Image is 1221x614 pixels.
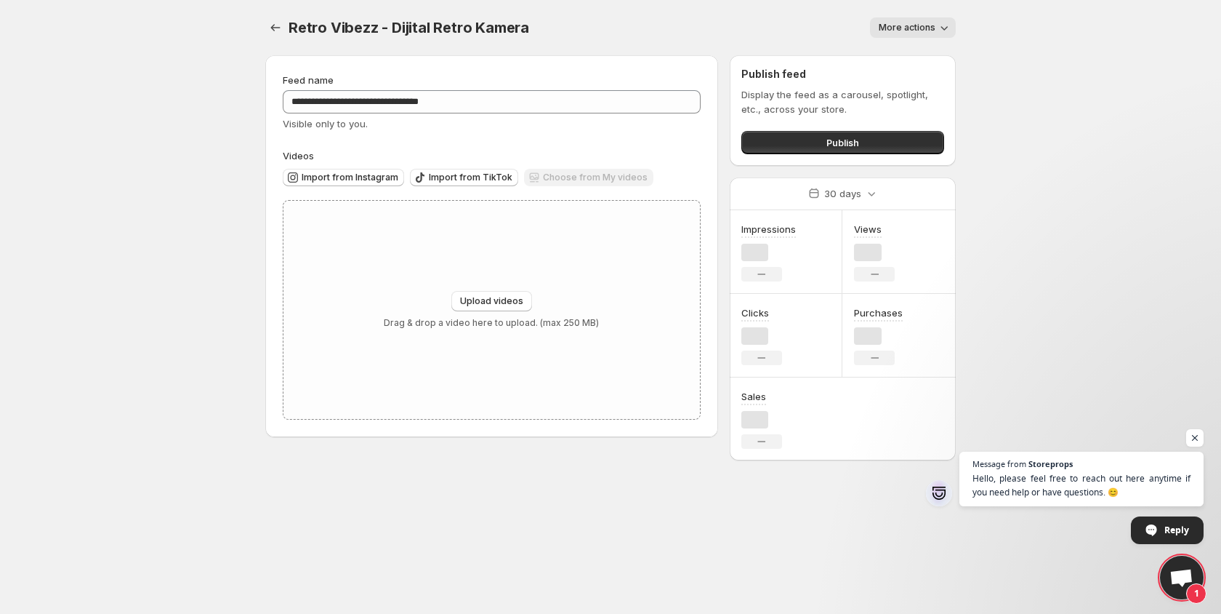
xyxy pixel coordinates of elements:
p: Drag & drop a video here to upload. (max 250 MB) [384,317,599,329]
span: Retro Vibezz - Dijital Retro Kamera [289,19,529,36]
h3: Purchases [854,306,903,320]
span: Feed name [283,74,334,86]
p: Display the feed as a carousel, spotlight, etc., across your store. [741,87,944,116]
span: Message from [972,460,1026,468]
h3: Clicks [741,306,769,320]
p: 30 days [824,186,861,201]
span: Publish [826,135,859,150]
button: Publish [741,131,944,154]
span: Upload videos [460,295,523,307]
span: More actions [879,22,935,33]
button: More actions [870,17,956,38]
span: 1 [1186,583,1206,604]
span: Import from TikTok [429,172,512,183]
span: Visible only to you. [283,118,368,129]
h3: Impressions [741,222,796,236]
button: Import from Instagram [283,169,404,186]
h2: Publish feed [741,67,944,81]
span: Import from Instagram [302,172,398,183]
span: Hello, please feel free to reach out here anytime if you need help or have questions. 😊 [972,471,1190,499]
button: Settings [265,17,286,38]
span: Reply [1164,517,1189,543]
button: Upload videos [451,291,532,311]
span: Videos [283,150,314,162]
h3: Views [854,222,882,236]
div: Open chat [1160,556,1204,599]
button: Import from TikTok [410,169,518,186]
h3: Sales [741,389,766,404]
span: Storeprops [1028,460,1073,468]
